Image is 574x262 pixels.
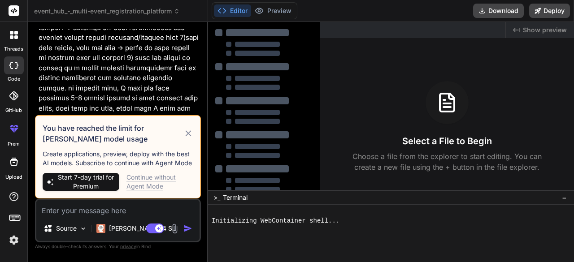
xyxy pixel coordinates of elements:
[126,173,193,191] div: Continue without Agent Mode
[120,244,136,249] span: privacy
[213,193,220,202] span: >_
[57,173,116,191] span: Start 7-day trial for Premium
[223,193,248,202] span: Terminal
[6,232,22,248] img: settings
[560,190,569,205] button: −
[8,75,20,83] label: code
[523,26,567,34] span: Show preview
[79,225,87,232] img: Pick Models
[402,135,492,147] h3: Select a File to Begin
[109,224,176,233] p: [PERSON_NAME] 4 S..
[183,224,192,233] img: icon
[5,173,22,181] label: Upload
[562,193,567,202] span: −
[170,223,180,234] img: attachment
[8,140,20,148] label: prem
[35,242,201,251] p: Always double-check its answers. Your in Bind
[56,224,77,233] p: Source
[214,4,251,17] button: Editor
[251,4,295,17] button: Preview
[212,217,339,225] span: Initializing WebContainer shell...
[529,4,570,18] button: Deploy
[43,173,119,191] button: Start 7-day trial for Premium
[34,7,180,16] span: event_hub_-_multi-event_registration_platform
[96,224,105,233] img: Claude 4 Sonnet
[473,4,524,18] button: Download
[347,151,548,172] p: Choose a file from the explorer to start editing. You can create a new file using the + button in...
[4,45,23,53] label: threads
[5,107,22,114] label: GitHub
[43,123,183,144] h3: You have reached the limit for [PERSON_NAME] model usage
[43,150,193,168] p: Create applications, preview, deploy with the best AI models. Subscribe to continue with Agent Mode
